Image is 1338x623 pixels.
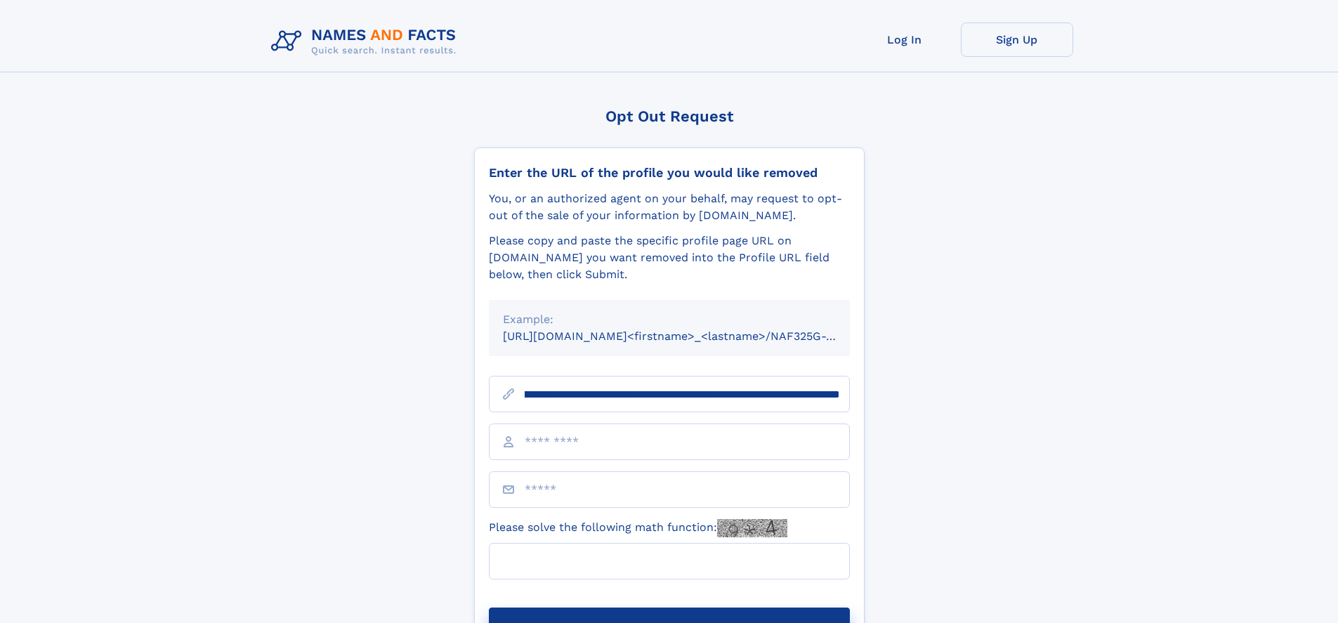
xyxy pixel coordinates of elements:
[474,107,865,125] div: Opt Out Request
[489,519,787,537] label: Please solve the following math function:
[961,22,1073,57] a: Sign Up
[489,190,850,224] div: You, or an authorized agent on your behalf, may request to opt-out of the sale of your informatio...
[503,329,877,343] small: [URL][DOMAIN_NAME]<firstname>_<lastname>/NAF325G-xxxxxxxx
[848,22,961,57] a: Log In
[489,232,850,283] div: Please copy and paste the specific profile page URL on [DOMAIN_NAME] you want removed into the Pr...
[265,22,468,60] img: Logo Names and Facts
[489,165,850,181] div: Enter the URL of the profile you would like removed
[503,311,836,328] div: Example:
